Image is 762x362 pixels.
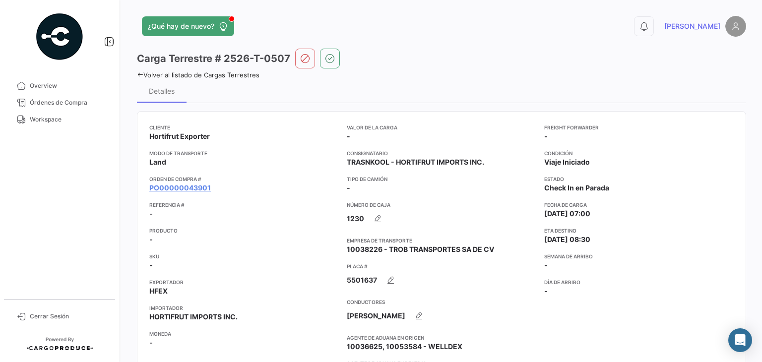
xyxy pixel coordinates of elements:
span: - [544,260,548,270]
app-card-info-title: Valor de la Carga [347,123,536,131]
app-card-info-title: Estado [544,175,734,183]
a: PO00000043901 [149,183,211,193]
img: placeholder-user.png [725,16,746,37]
span: Overview [30,81,107,90]
app-card-info-title: Importador [149,304,339,312]
app-card-info-title: Placa # [347,262,536,270]
app-card-info-title: ETA Destino [544,227,734,235]
app-card-info-title: Condición [544,149,734,157]
app-card-info-title: Exportador [149,278,339,286]
span: [PERSON_NAME] [347,311,405,321]
app-card-info-title: Moneda [149,330,339,338]
span: [DATE] 07:00 [544,209,590,219]
a: Overview [8,77,111,94]
span: 5501637 [347,275,377,285]
app-card-info-title: Tipo de Camión [347,175,536,183]
span: Órdenes de Compra [30,98,107,107]
app-card-info-title: Empresa de Transporte [347,237,536,244]
span: Land [149,157,166,167]
app-card-info-title: Cliente [149,123,339,131]
img: powered-by.png [35,12,84,61]
span: [PERSON_NAME] [664,21,720,31]
app-card-info-title: Producto [149,227,339,235]
span: - [347,131,350,141]
span: Cerrar Sesión [30,312,107,321]
button: ¿Qué hay de nuevo? [142,16,234,36]
span: - [544,286,548,296]
app-card-info-title: Modo de Transporte [149,149,339,157]
span: [DATE] 08:30 [544,235,590,244]
span: 1230 [347,214,364,224]
span: Hortifrut Exporter [149,131,210,141]
app-card-info-title: Semana de Arribo [544,252,734,260]
app-card-info-title: Día de Arribo [544,278,734,286]
span: Check In en Parada [544,183,609,193]
app-card-info-title: Referencia # [149,201,339,209]
h3: Carga Terrestre # 2526-T-0507 [137,52,290,65]
span: Workspace [30,115,107,124]
span: - [149,260,153,270]
app-card-info-title: Freight Forwarder [544,123,734,131]
span: - [347,183,350,193]
span: TRASNKOOL - HORTIFRUT IMPORTS INC. [347,157,484,167]
span: - [149,338,153,348]
app-card-info-title: Fecha de carga [544,201,734,209]
span: 10036625, 10053584 - WELLDEX [347,342,462,352]
a: Órdenes de Compra [8,94,111,111]
a: Volver al listado de Cargas Terrestres [137,71,259,79]
span: HORTIFRUT IMPORTS INC. [149,312,238,322]
div: Abrir Intercom Messenger [728,328,752,352]
app-card-info-title: Número de Caja [347,201,536,209]
app-card-info-title: Consignatario [347,149,536,157]
span: HFEX [149,286,168,296]
span: - [149,209,153,219]
app-card-info-title: Conductores [347,298,536,306]
span: - [149,235,153,244]
app-card-info-title: SKU [149,252,339,260]
app-card-info-title: Orden de Compra # [149,175,339,183]
span: ¿Qué hay de nuevo? [148,21,214,31]
span: 10038226 - TROB TRANSPORTES SA DE CV [347,244,494,254]
span: Viaje Iniciado [544,157,590,167]
a: Workspace [8,111,111,128]
div: Detalles [149,87,175,95]
span: - [544,131,548,141]
app-card-info-title: Agente de Aduana en Origen [347,334,536,342]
